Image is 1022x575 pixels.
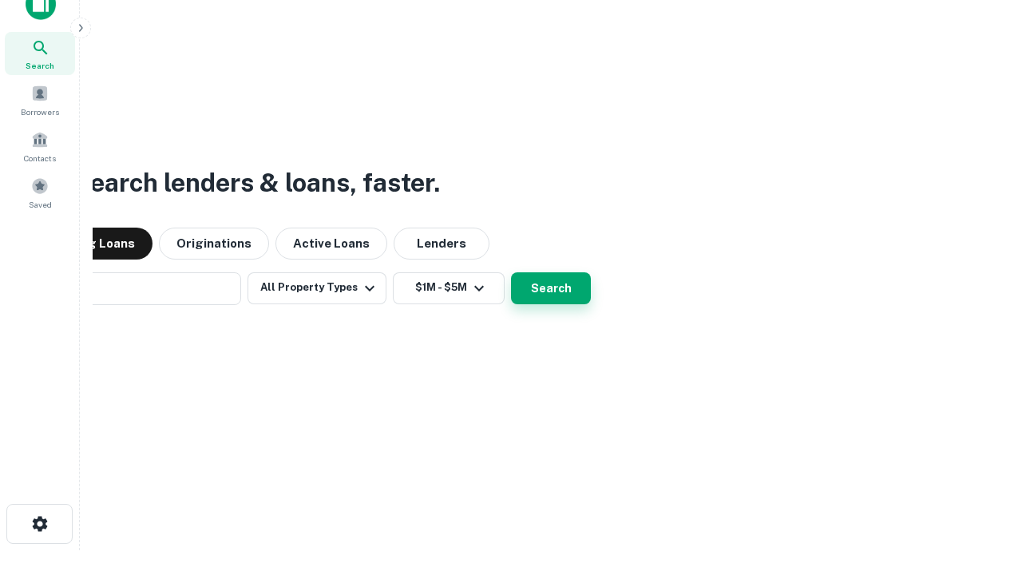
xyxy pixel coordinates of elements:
[393,272,505,304] button: $1M - $5M
[5,32,75,75] a: Search
[394,228,489,260] button: Lenders
[21,105,59,118] span: Borrowers
[275,228,387,260] button: Active Loans
[5,78,75,121] a: Borrowers
[511,272,591,304] button: Search
[24,152,56,165] span: Contacts
[248,272,386,304] button: All Property Types
[29,198,52,211] span: Saved
[73,164,440,202] h3: Search lenders & loans, faster.
[942,447,1022,524] iframe: Chat Widget
[26,59,54,72] span: Search
[5,125,75,168] a: Contacts
[159,228,269,260] button: Originations
[5,171,75,214] a: Saved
